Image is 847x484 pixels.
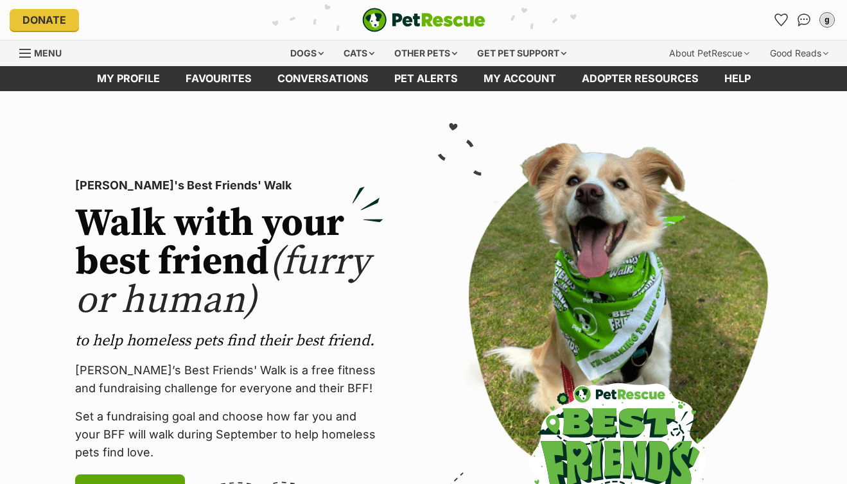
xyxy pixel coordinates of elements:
[712,66,764,91] a: Help
[75,238,370,325] span: (furry or human)
[75,177,383,194] p: [PERSON_NAME]'s Best Friends' Walk
[84,66,173,91] a: My profile
[817,10,837,30] button: My account
[771,10,837,30] ul: Account quick links
[362,8,485,32] a: PetRescue
[660,40,758,66] div: About PetRescue
[265,66,381,91] a: conversations
[362,8,485,32] img: logo-e224e6f780fb5917bec1dbf3a21bbac754714ae5b6737aabdf751b685950b380.svg
[381,66,471,91] a: Pet alerts
[798,13,811,26] img: chat-41dd97257d64d25036548639549fe6c8038ab92f7586957e7f3b1b290dea8141.svg
[761,40,837,66] div: Good Reads
[75,361,383,397] p: [PERSON_NAME]’s Best Friends' Walk is a free fitness and fundraising challenge for everyone and t...
[569,66,712,91] a: Adopter resources
[75,205,383,320] h2: Walk with your best friend
[471,66,569,91] a: My account
[335,40,383,66] div: Cats
[19,40,71,64] a: Menu
[821,13,834,26] div: g
[75,408,383,462] p: Set a fundraising goal and choose how far you and your BFF will walk during September to help hom...
[771,10,791,30] a: Favourites
[794,10,814,30] a: Conversations
[75,331,383,351] p: to help homeless pets find their best friend.
[385,40,466,66] div: Other pets
[173,66,265,91] a: Favourites
[281,40,333,66] div: Dogs
[34,48,62,58] span: Menu
[468,40,575,66] div: Get pet support
[10,9,79,31] a: Donate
